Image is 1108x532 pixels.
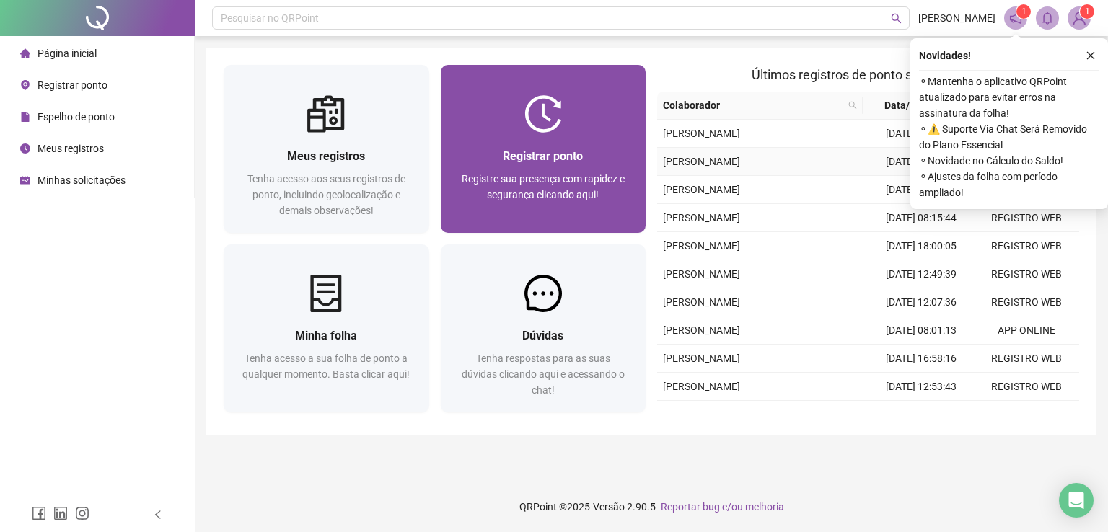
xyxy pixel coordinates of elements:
[1021,6,1026,17] span: 1
[919,121,1099,153] span: ⚬ ⚠️ Suporte Via Chat Será Removido do Plano Essencial
[20,143,30,154] span: clock-circle
[918,10,995,26] span: [PERSON_NAME]
[1059,483,1094,518] div: Open Intercom Messenger
[845,94,860,116] span: search
[919,169,1099,200] span: ⚬ Ajustes da folha com período ampliado!
[974,204,1079,232] td: REGISTRO WEB
[287,149,365,163] span: Meus registros
[1016,4,1031,19] sup: 1
[663,381,740,392] span: [PERSON_NAME]
[919,48,971,63] span: Novidades !
[247,173,405,216] span: Tenha acesso aos seus registros de ponto, incluindo geolocalização e demais observações!
[295,329,357,342] span: Minha folha
[38,111,115,123] span: Espelho de ponto
[20,80,30,90] span: environment
[38,143,104,154] span: Meus registros
[663,353,740,364] span: [PERSON_NAME]
[869,148,974,176] td: [DATE] 12:56:46
[441,244,646,412] a: DúvidasTenha respostas para as suas dúvidas clicando aqui e acessando o chat!
[869,176,974,204] td: [DATE] 12:03:13
[20,112,30,122] span: file
[974,260,1079,288] td: REGISTRO WEB
[869,288,974,316] td: [DATE] 12:07:36
[869,373,974,401] td: [DATE] 12:53:43
[863,92,965,120] th: Data/Hora
[38,174,126,186] span: Minhas solicitações
[974,288,1079,316] td: REGISTRO WEB
[869,97,948,113] span: Data/Hora
[663,128,740,139] span: [PERSON_NAME]
[32,506,46,520] span: facebook
[891,13,902,24] span: search
[919,153,1099,169] span: ⚬ Novidade no Cálculo do Saldo!
[1086,50,1096,61] span: close
[919,74,1099,121] span: ⚬ Mantenha o aplicativo QRPoint atualizado para evitar erros na assinatura da folha!
[869,401,974,429] td: [DATE] 11:42:52
[974,373,1079,401] td: REGISTRO WEB
[462,353,625,396] span: Tenha respostas para as suas dúvidas clicando aqui e acessando o chat!
[663,184,740,195] span: [PERSON_NAME]
[1041,12,1054,25] span: bell
[869,232,974,260] td: [DATE] 18:00:05
[153,510,163,520] span: left
[663,296,740,308] span: [PERSON_NAME]
[522,329,563,342] span: Dúvidas
[848,101,857,110] span: search
[38,79,107,91] span: Registrar ponto
[53,506,68,520] span: linkedin
[663,240,740,252] span: [PERSON_NAME]
[224,244,429,412] a: Minha folhaTenha acesso a sua folha de ponto a qualquer momento. Basta clicar aqui!
[1009,12,1022,25] span: notification
[195,482,1108,532] footer: QRPoint © 2025 - 2.90.5 -
[869,204,974,232] td: [DATE] 08:15:44
[75,506,89,520] span: instagram
[20,175,30,185] span: schedule
[663,212,740,223] span: [PERSON_NAME]
[974,316,1079,345] td: APP ONLINE
[974,345,1079,373] td: REGISTRO WEB
[224,65,429,233] a: Meus registrosTenha acesso aos seus registros de ponto, incluindo geolocalização e demais observa...
[974,401,1079,429] td: REGISTRO WEB
[441,65,646,233] a: Registrar pontoRegistre sua presença com rapidez e segurança clicando aqui!
[593,501,625,513] span: Versão
[663,156,740,167] span: [PERSON_NAME]
[1085,6,1090,17] span: 1
[752,67,985,82] span: Últimos registros de ponto sincronizados
[503,149,583,163] span: Registrar ponto
[869,120,974,148] td: [DATE] 18:00:11
[869,345,974,373] td: [DATE] 16:58:16
[462,173,625,200] span: Registre sua presença com rapidez e segurança clicando aqui!
[663,268,740,280] span: [PERSON_NAME]
[20,48,30,58] span: home
[663,324,740,336] span: [PERSON_NAME]
[242,353,410,380] span: Tenha acesso a sua folha de ponto a qualquer momento. Basta clicar aqui!
[974,232,1079,260] td: REGISTRO WEB
[1068,7,1090,29] img: 89049
[661,501,784,513] span: Reportar bug e/ou melhoria
[869,260,974,288] td: [DATE] 12:49:39
[38,48,97,59] span: Página inicial
[663,97,843,113] span: Colaborador
[869,316,974,345] td: [DATE] 08:01:13
[1080,4,1094,19] sup: Atualize o seu contato no menu Meus Dados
